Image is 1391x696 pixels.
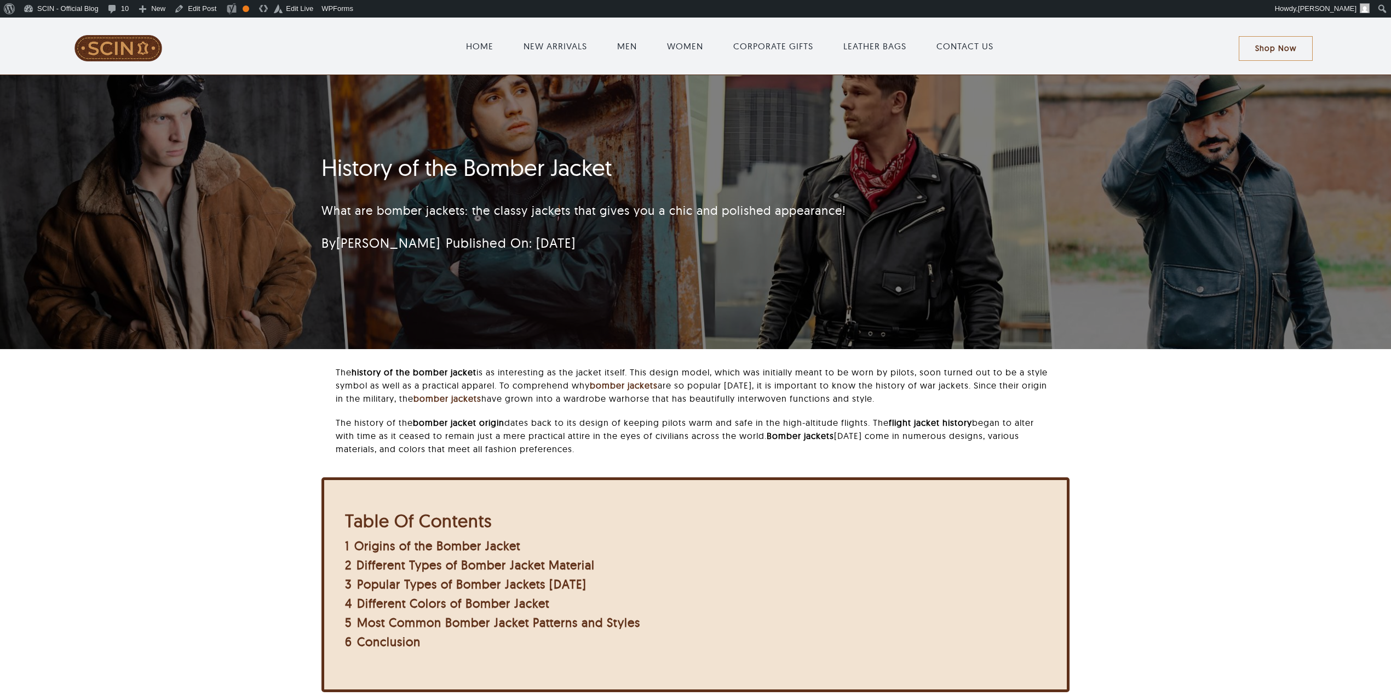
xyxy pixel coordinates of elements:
p: The is as interesting as the jacket itself. This design model, which was initially meant to be wo... [336,366,1055,405]
span: Different Types of Bomber Jacket Material [357,557,595,573]
nav: Main Menu [220,28,1239,64]
span: 2 [345,557,352,573]
span: 4 [345,596,352,611]
p: What are bomber jackets: the classy jackets that gives you a chic and polished appearance! [321,202,940,220]
div: OK [243,5,249,12]
a: bomber jackets [590,380,658,391]
span: Published On: [DATE] [446,235,576,251]
a: CONTACT US [936,39,993,53]
h1: History of the Bomber Jacket [321,154,940,181]
a: 2 Different Types of Bomber Jacket Material [345,557,595,573]
span: Conclusion [357,634,421,649]
strong: bomber jacket origin [413,417,504,428]
a: 3 Popular Types of Bomber Jackets [DATE] [345,577,587,592]
a: bomber jackets [413,393,481,404]
span: Different Colors of Bomber Jacket [357,596,549,611]
span: [PERSON_NAME] [1298,4,1356,13]
a: 6 Conclusion [345,634,421,649]
a: 4 Different Colors of Bomber Jacket [345,596,549,611]
a: CORPORATE GIFTS [733,39,813,53]
a: NEW ARRIVALS [524,39,587,53]
a: [PERSON_NAME] [336,235,440,251]
span: 5 [345,615,352,630]
span: 6 [345,634,352,649]
span: Origins of the Bomber Jacket [354,538,520,554]
a: Shop Now [1239,36,1313,61]
strong: flight jacket history [889,417,972,428]
a: HOME [466,39,493,53]
a: LEATHER BAGS [843,39,906,53]
a: 1 Origins of the Bomber Jacket [345,538,520,554]
a: MEN [617,39,637,53]
span: Shop Now [1255,44,1296,53]
a: 5 Most Common Bomber Jacket Patterns and Styles [345,615,640,630]
a: WOMEN [667,39,703,53]
b: Table Of Contents [345,510,492,532]
span: Popular Types of Bomber Jackets [DATE] [357,577,587,592]
p: The history of the dates back to its design of keeping pilots warm and safe in the high-altitude ... [336,416,1055,455]
span: Most Common Bomber Jacket Patterns and Styles [357,615,640,630]
span: 1 [345,538,349,554]
strong: history of the bomber jacket [352,367,476,378]
span: 3 [345,577,352,592]
strong: Bomber jackets [767,430,834,441]
span: By [321,235,440,251]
